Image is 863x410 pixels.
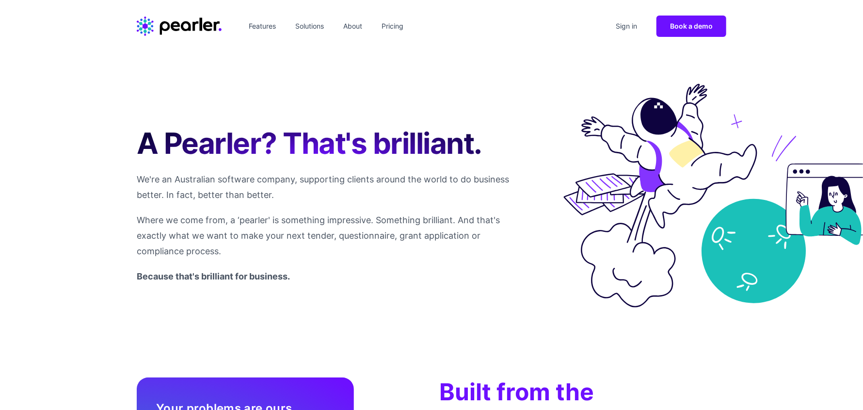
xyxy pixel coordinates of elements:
a: Book a demo [656,16,726,37]
a: Pricing [378,18,407,34]
a: Sign in [612,18,641,34]
p: Where we come from, a ‘pearler' is something impressive. Something brilliant. And that's exactly ... [137,213,509,259]
a: About [339,18,366,34]
span: Book a demo [670,22,713,30]
p: Because that's brilliant for business. [137,269,509,284]
a: Solutions [291,18,328,34]
h1: A Pearler? That's brilliant. [137,126,509,160]
a: Home [137,16,222,36]
p: We're an Australian software company, supporting clients around the world to do business better. ... [137,172,509,203]
a: Features [245,18,280,34]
